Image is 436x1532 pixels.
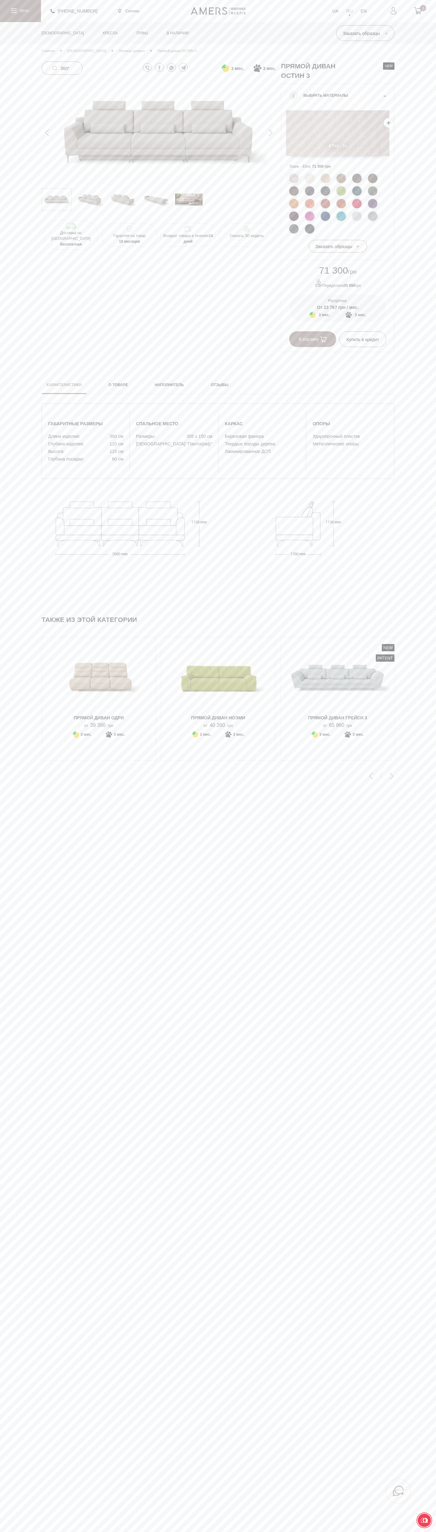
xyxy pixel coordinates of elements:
span: опоры [313,420,388,428]
a: [PHONE_NUMBER] [50,7,97,15]
span: Глубина изделия: [48,440,84,448]
span: Березовая фанера [225,432,264,440]
span: 23 767 [324,305,337,310]
img: Прямой диван ОСТИН 3 s-3 [142,190,169,209]
span: Заказать образцы [315,244,360,249]
span: Ударопрочный пластик [313,432,360,440]
a: New Patent Прямой диван ГРЕЙСИ 3 Прямой диван ГРЕЙСИ 3 от65 960грн [285,642,390,728]
b: 18 месяцев [119,239,140,244]
a: Главная [42,48,55,54]
span: каркас [225,420,300,428]
span: 3 мес. [263,65,276,72]
div: 1 [289,91,297,100]
a: viber [143,63,152,72]
a: в наличии [162,22,193,44]
button: Next [386,773,397,780]
a: [DEMOGRAPHIC_DATA] [37,22,89,44]
a: Отзывы [206,376,233,394]
span: Размеры: [136,432,156,440]
img: Прямой диван ОСТИН 3 s-0 [43,190,70,209]
img: Прямой диван ОСТИН 3 s-1 [76,190,103,209]
button: Заказать образцы [336,25,394,41]
button: Previous [42,129,53,136]
span: 110 см [110,440,123,448]
span: 360° [60,66,70,71]
span: 39 390 [88,722,108,728]
button: Заказать образцы [309,240,367,252]
img: Etna - 15 [286,110,389,156]
span: В корзину [299,337,327,342]
span: 305 x 150 см [186,432,212,440]
h2: О товаре [108,382,128,388]
a: UA [332,7,338,15]
a: facebook [155,63,164,72]
p: от грн [204,722,233,728]
button: В корзину [289,331,336,347]
button: Next [265,129,276,136]
a: Кресла [98,22,122,44]
span: 3 мес. [355,311,366,319]
p: Рассрочка: [289,298,386,304]
b: 14 дней [184,234,213,244]
b: 35 650 [344,283,355,288]
p: Скачать 3D модель [221,233,272,239]
a: Прямые диваны [119,48,145,54]
a: EN [361,7,367,15]
h2: Отзывы [211,382,228,388]
span: Главная [42,49,55,53]
a: 360° [42,61,83,75]
span: Прямой диван Ноэми [166,715,270,721]
span: спальное место [136,420,212,428]
p: Гарантия на товар [104,233,155,244]
h2: Характеристики [46,382,82,388]
img: Прямой диван ОСТИН 3 -0 [42,80,276,185]
button: Купить в кредит [339,331,386,347]
b: бесплатная [60,242,82,247]
button: Previous [365,773,376,780]
a: Пуфы [132,22,152,44]
span: 0 [420,5,426,11]
span: Прямой диван ГРЕЙСИ 3 [285,715,390,721]
span: new [383,62,394,70]
span: 40 260 [207,722,227,728]
h1: Прямой диван ОСТИН 3 [281,61,353,80]
span: 3 мес. [231,65,244,72]
p: от грн [84,722,113,728]
a: О товаре [104,376,133,394]
span: От [317,305,323,310]
span: 115 см [110,448,123,455]
span: [DEMOGRAPHIC_DATA]: [136,440,187,448]
span: Etna - 15 [286,144,389,148]
span: Твердые породы дерева [225,440,275,448]
p: Возврат товара в течение [163,233,213,244]
p: от грн [323,722,352,728]
svg: Оплата частями от ПриватБанка [221,64,229,72]
span: Купить в кредит [347,337,379,342]
span: габаритные размеры [48,420,123,428]
p: Доставка по [GEOGRAPHIC_DATA] [46,230,96,247]
a: whatsapp [167,63,176,72]
span: 71 300 [319,265,348,276]
span: грн / мес. [338,305,359,310]
span: грн [319,269,356,275]
span: 71 300 грн [312,164,331,169]
span: Высота: [48,448,65,455]
img: Прямой диван ОСТИН 3 s-2 [109,190,136,209]
span: Металлические опоры [313,440,359,448]
span: Ткань - Etna [289,162,386,171]
span: "Пантограф" [186,440,212,448]
svg: Покупка частями от монобанк [254,64,261,72]
span: 60 см [112,455,123,463]
img: Прямой диван ГРЕЙСИ 3 [285,642,390,711]
a: Наполнитель [150,376,189,394]
span: Выбрать материалы [303,92,381,99]
h2: Также из этой категории [42,615,394,624]
img: s_ [175,190,203,209]
a: RU [346,7,353,15]
span: New [382,644,394,651]
span: Ламинированное ДСП [225,448,271,455]
span: [DEMOGRAPHIC_DATA] [67,49,106,53]
span: Заказать образцы [343,31,388,36]
span: Прямой диван Одри [47,715,151,721]
a: Прямой диван Одри Прямой диван Одри Прямой диван Одри от39 390грн [47,642,151,728]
